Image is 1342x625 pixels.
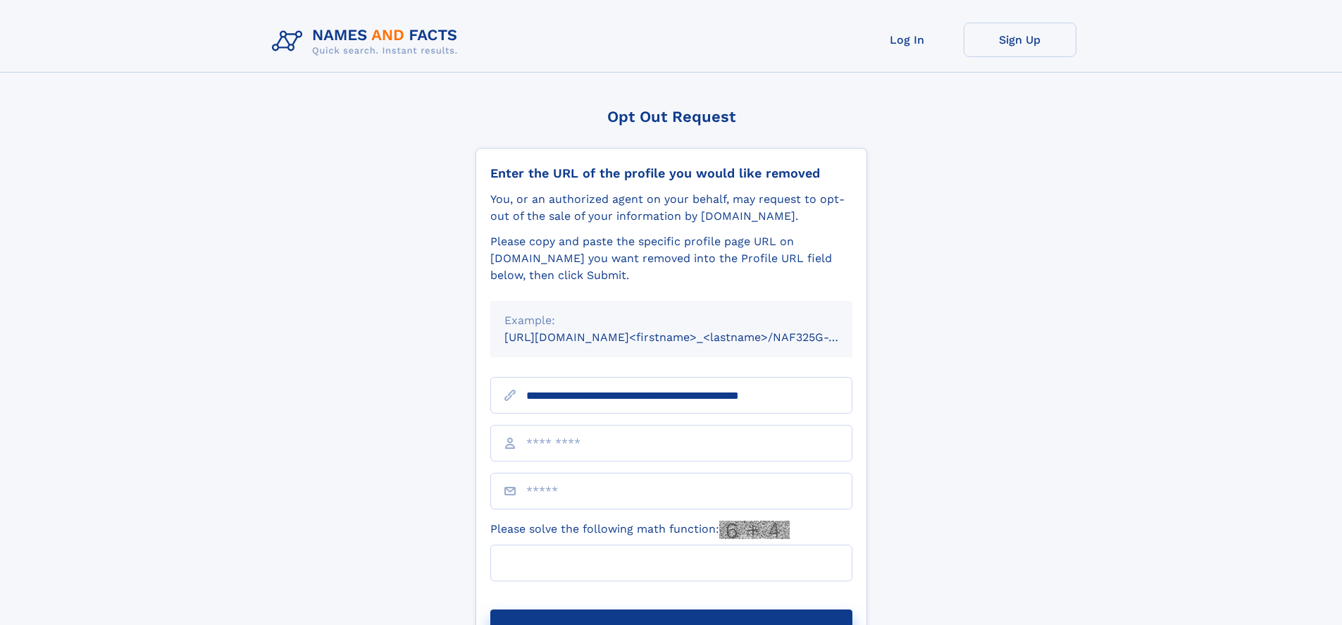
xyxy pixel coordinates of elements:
small: [URL][DOMAIN_NAME]<firstname>_<lastname>/NAF325G-xxxxxxxx [504,330,879,344]
div: You, or an authorized agent on your behalf, may request to opt-out of the sale of your informatio... [490,191,852,225]
a: Sign Up [964,23,1076,57]
div: Example: [504,312,838,329]
img: Logo Names and Facts [266,23,469,61]
div: Opt Out Request [476,108,867,125]
label: Please solve the following math function: [490,521,790,539]
a: Log In [851,23,964,57]
div: Enter the URL of the profile you would like removed [490,166,852,181]
div: Please copy and paste the specific profile page URL on [DOMAIN_NAME] you want removed into the Pr... [490,233,852,284]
